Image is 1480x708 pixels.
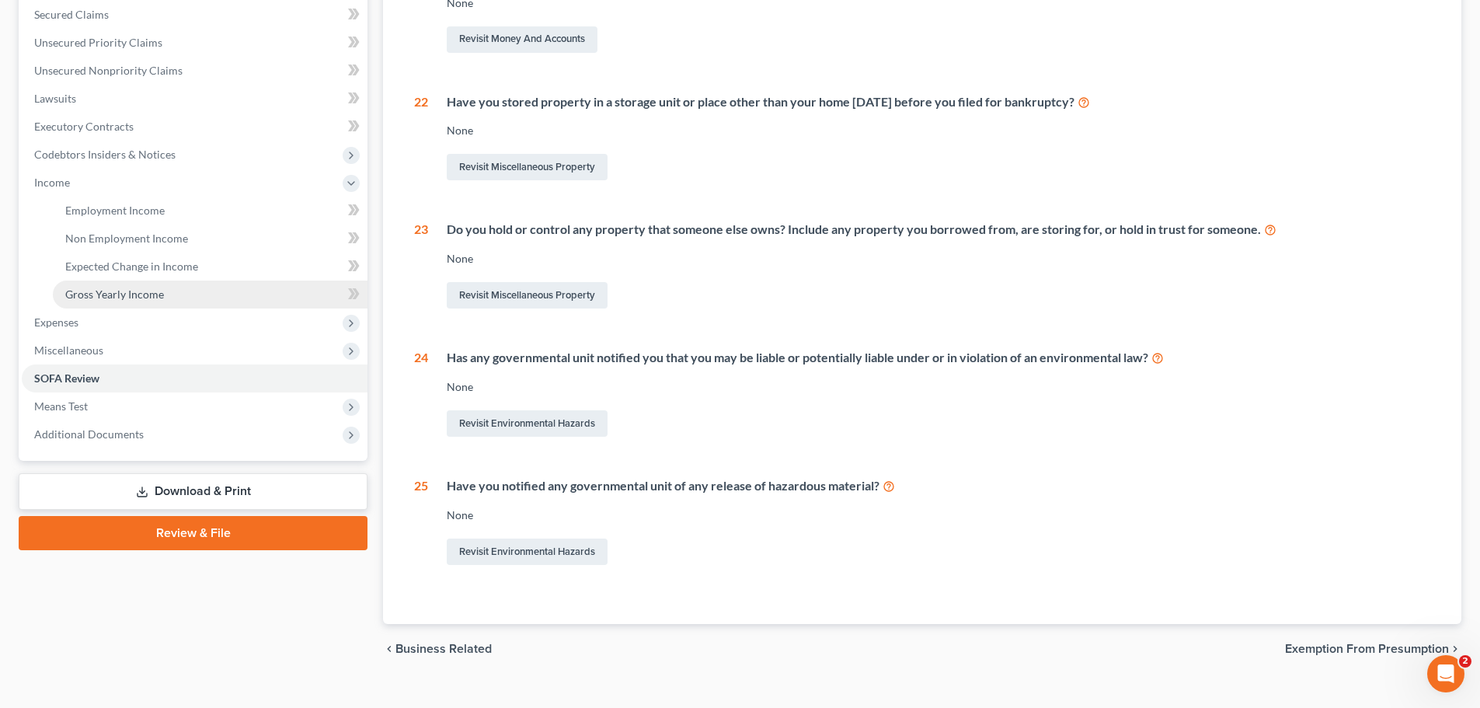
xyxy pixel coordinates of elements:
[22,1,367,29] a: Secured Claims
[34,344,103,357] span: Miscellaneous
[447,221,1430,239] div: Do you hold or control any property that someone else owns? Include any property you borrowed fro...
[383,643,395,655] i: chevron_left
[1427,655,1464,692] iframe: Intercom live chat
[447,477,1430,495] div: Have you notified any governmental unit of any release of hazardous material?
[34,371,99,385] span: SOFA Review
[34,120,134,133] span: Executory Contracts
[34,399,88,413] span: Means Test
[22,57,367,85] a: Unsecured Nonpriority Claims
[414,93,428,184] div: 22
[34,8,109,21] span: Secured Claims
[22,364,367,392] a: SOFA Review
[447,26,597,53] a: Revisit Money and Accounts
[447,539,608,565] a: Revisit Environmental Hazards
[22,113,367,141] a: Executory Contracts
[22,29,367,57] a: Unsecured Priority Claims
[447,154,608,180] a: Revisit Miscellaneous Property
[65,204,165,217] span: Employment Income
[447,282,608,309] a: Revisit Miscellaneous Property
[22,85,367,113] a: Lawsuits
[65,288,164,301] span: Gross Yearly Income
[34,92,76,105] span: Lawsuits
[383,643,492,655] button: chevron_left Business Related
[53,225,367,253] a: Non Employment Income
[34,176,70,189] span: Income
[447,507,1430,523] div: None
[1449,643,1461,655] i: chevron_right
[414,477,428,568] div: 25
[414,221,428,312] div: 23
[447,123,1430,138] div: None
[447,410,608,437] a: Revisit Environmental Hazards
[65,232,188,245] span: Non Employment Income
[19,516,367,550] a: Review & File
[447,251,1430,267] div: None
[53,197,367,225] a: Employment Income
[447,379,1430,395] div: None
[34,427,144,441] span: Additional Documents
[65,260,198,273] span: Expected Change in Income
[53,281,367,309] a: Gross Yearly Income
[34,148,176,161] span: Codebtors Insiders & Notices
[447,93,1430,111] div: Have you stored property in a storage unit or place other than your home [DATE] before you filed ...
[1459,655,1471,668] span: 2
[34,316,78,329] span: Expenses
[34,36,162,49] span: Unsecured Priority Claims
[19,473,367,510] a: Download & Print
[395,643,492,655] span: Business Related
[447,349,1430,367] div: Has any governmental unit notified you that you may be liable or potentially liable under or in v...
[53,253,367,281] a: Expected Change in Income
[414,349,428,440] div: 24
[1285,643,1461,655] button: Exemption from Presumption chevron_right
[1285,643,1449,655] span: Exemption from Presumption
[34,64,183,77] span: Unsecured Nonpriority Claims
